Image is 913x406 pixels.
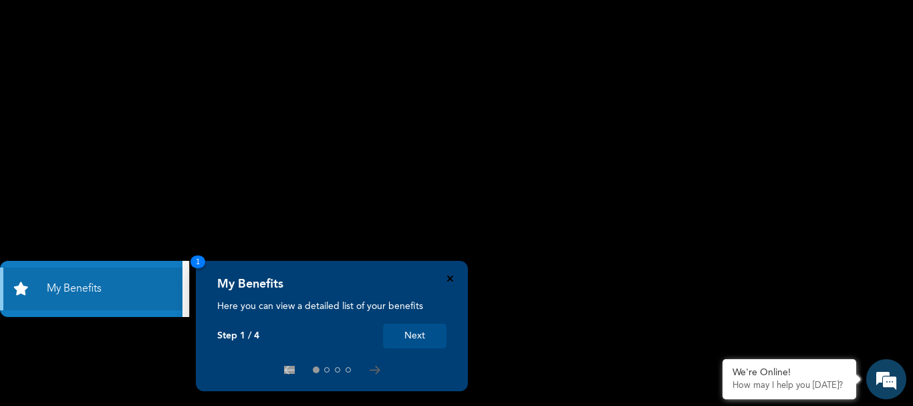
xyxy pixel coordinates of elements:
button: Close [447,276,453,282]
button: Next [383,324,446,348]
span: 1 [190,256,205,268]
h4: My Benefits [217,277,283,292]
div: We're Online! [733,367,846,379]
p: Step 1 / 4 [217,330,259,342]
p: How may I help you today? [733,381,846,391]
p: Here you can view a detailed list of your benefits [217,300,446,313]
